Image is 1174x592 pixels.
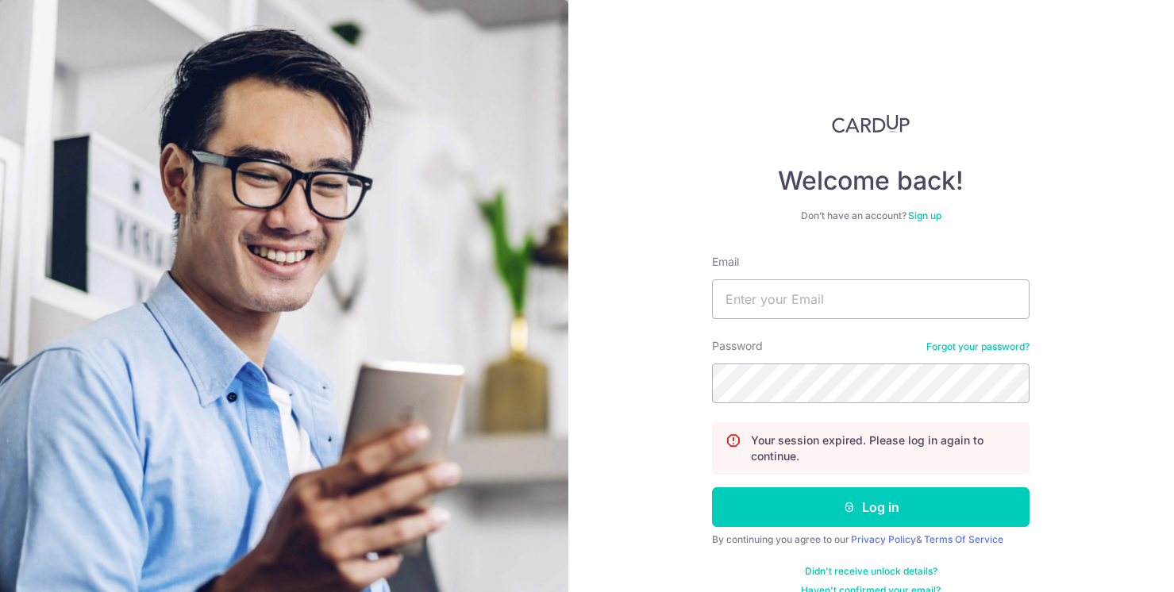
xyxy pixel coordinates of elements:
[712,533,1030,546] div: By continuing you agree to our &
[851,533,916,545] a: Privacy Policy
[832,114,910,133] img: CardUp Logo
[712,279,1030,319] input: Enter your Email
[712,165,1030,197] h4: Welcome back!
[712,254,739,270] label: Email
[805,565,937,578] a: Didn't receive unlock details?
[926,340,1030,353] a: Forgot your password?
[712,487,1030,527] button: Log in
[924,533,1003,545] a: Terms Of Service
[908,210,941,221] a: Sign up
[712,210,1030,222] div: Don’t have an account?
[712,338,763,354] label: Password
[751,432,1016,464] p: Your session expired. Please log in again to continue.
